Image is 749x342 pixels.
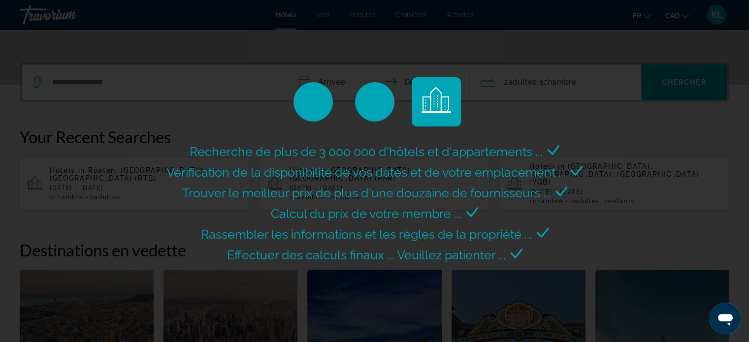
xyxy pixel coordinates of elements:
[227,248,506,262] span: Effectuer des calculs finaux ... Veuillez patienter ...
[710,303,741,334] iframe: Bouton de lancement de la fenêtre de messagerie
[271,206,461,221] span: Calcul du prix de votre membre ...
[166,165,566,180] span: Vérification de la disponibilité de vos dates et de votre emplacement ...
[190,144,543,159] span: Recherche de plus de 3 000 000 d'hôtels et d'appartements ...
[182,186,551,200] span: Trouver le meilleur prix de plus d'une douzaine de fournisseurs ...
[201,227,532,242] span: Rassembler les informations et les règles de la propriété ...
